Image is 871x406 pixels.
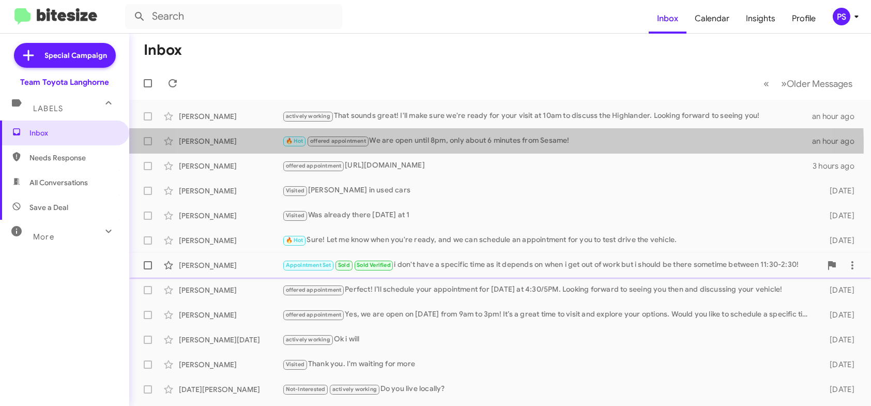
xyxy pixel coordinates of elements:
h1: Inbox [144,42,182,58]
a: Insights [738,4,784,34]
div: We are open until 8pm, only about 6 minutes from Sesame! [282,135,812,147]
div: Perfect! I’ll schedule your appointment for [DATE] at 4:30/5PM. Looking forward to seeing you the... [282,284,815,296]
span: Visited [286,212,304,219]
div: [PERSON_NAME] in used cars [282,185,815,197]
div: [DATE] [815,186,863,196]
span: offered appointment [286,311,342,318]
div: Yes, we are open on [DATE] from 9am to 3pm! It’s a great time to visit and explore your options. ... [282,309,815,321]
div: [DATE] [815,335,863,345]
span: Sold Verified [357,262,391,268]
span: Inbox [29,128,117,138]
span: 🔥 Hot [286,138,303,144]
div: [DATE] [815,210,863,221]
div: [PERSON_NAME] [179,136,282,146]
div: [DATE] [815,235,863,246]
div: [PERSON_NAME] [179,235,282,246]
span: actively working [332,386,377,393]
span: 🔥 Hot [286,237,303,244]
span: Visited [286,361,304,368]
div: Was already there [DATE] at 1 [282,209,815,221]
a: Special Campaign [14,43,116,68]
div: [DATE] [815,384,863,395]
span: offered appointment [286,162,342,169]
span: « [763,77,769,90]
span: Special Campaign [45,50,108,61]
div: That sounds great! I'll make sure we're ready for your visit at 10am to discuss the Highlander. L... [282,110,812,122]
div: [DATE] [815,359,863,370]
div: [PERSON_NAME] [179,186,282,196]
div: [PERSON_NAME] [179,161,282,171]
div: [DATE] [815,310,863,320]
span: Save a Deal [29,202,68,213]
span: All Conversations [29,177,88,188]
div: [PERSON_NAME][DATE] [179,335,282,345]
button: PS [824,8,860,25]
div: [DATE][PERSON_NAME] [179,384,282,395]
div: an hour ago [812,111,863,122]
span: offered appointment [286,287,342,293]
div: [DATE] [815,285,863,295]
span: Labels [33,104,63,113]
nav: Page navigation example [758,73,859,94]
span: Appointment Set [286,262,331,268]
span: » [781,77,787,90]
span: Visited [286,187,304,194]
div: [PERSON_NAME] [179,111,282,122]
div: Sure! Let me know when you're ready, and we can schedule an appointment for you to test drive the... [282,234,815,246]
a: Calendar [686,4,738,34]
div: PS [833,8,850,25]
span: Needs Response [29,153,117,163]
a: Inbox [649,4,686,34]
button: Next [775,73,859,94]
div: [PERSON_NAME] [179,310,282,320]
div: [URL][DOMAIN_NAME] [282,160,813,172]
span: actively working [286,113,330,119]
div: i don't have a specific time as it depends on when i get out of work but i should be there someti... [282,259,821,271]
div: 3 hours ago [813,161,863,171]
span: Older Messages [787,78,852,89]
button: Previous [757,73,775,94]
div: [PERSON_NAME] [179,210,282,221]
div: [PERSON_NAME] [179,285,282,295]
span: offered appointment [310,138,366,144]
input: Search [125,4,342,29]
span: actively working [286,336,330,343]
div: Thank you. I'm waiting for more [282,358,815,370]
a: Profile [784,4,824,34]
div: Ok i will [282,334,815,345]
div: [PERSON_NAME] [179,260,282,270]
span: More [33,232,54,242]
span: Not-Interested [286,386,326,393]
div: Do you live locally? [282,383,815,395]
div: [PERSON_NAME] [179,359,282,370]
div: Team Toyota Langhorne [20,77,109,87]
div: an hour ago [812,136,863,146]
span: Sold [338,262,350,268]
